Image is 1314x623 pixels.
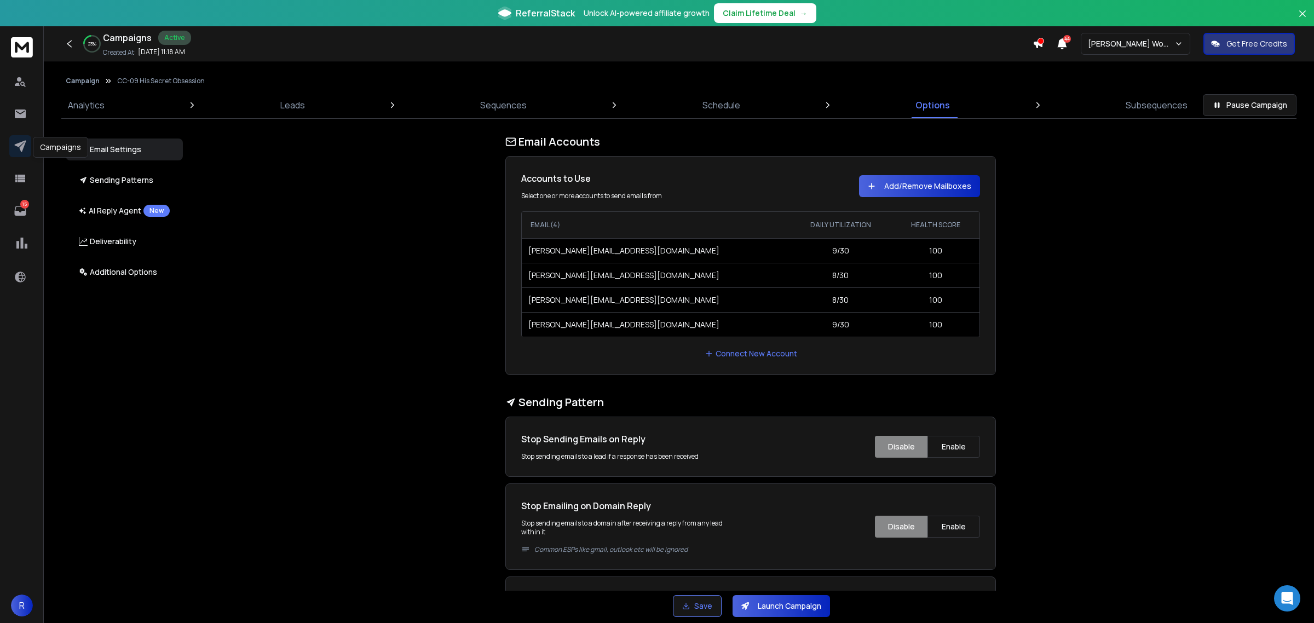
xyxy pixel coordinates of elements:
p: [PERSON_NAME] Workspace [1088,38,1174,49]
p: Analytics [68,99,105,112]
a: Analytics [61,92,111,118]
h1: Email Accounts [505,134,996,149]
p: Options [915,99,950,112]
div: Active [158,31,191,45]
p: Schedule [702,99,740,112]
button: R [11,595,33,616]
span: → [800,8,808,19]
p: Email Settings [79,144,141,155]
span: 44 [1063,35,1071,43]
a: Sequences [474,92,533,118]
div: Campaigns [33,137,88,158]
a: Leads [274,92,312,118]
button: Email Settings [66,139,183,160]
button: Close banner [1295,7,1310,33]
a: Schedule [696,92,747,118]
h1: Campaigns [103,31,152,44]
button: Pause Campaign [1203,94,1296,116]
p: Subsequences [1126,99,1188,112]
a: Subsequences [1119,92,1194,118]
span: ReferralStack [516,7,575,20]
div: Open Intercom Messenger [1274,585,1300,612]
p: [DATE] 11:18 AM [138,48,185,56]
button: Get Free Credits [1203,33,1295,55]
p: Sequences [480,99,527,112]
button: Claim Lifetime Deal→ [714,3,816,23]
p: 23 % [88,41,96,47]
p: 15 [20,200,29,209]
p: CC-09 His Secret Obsession [117,77,205,85]
p: Created At: [103,48,136,57]
p: Get Free Credits [1226,38,1287,49]
p: Unlock AI-powered affiliate growth [584,8,710,19]
button: Campaign [66,77,100,85]
a: 15 [9,200,31,222]
p: Leads [280,99,305,112]
a: Options [909,92,956,118]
